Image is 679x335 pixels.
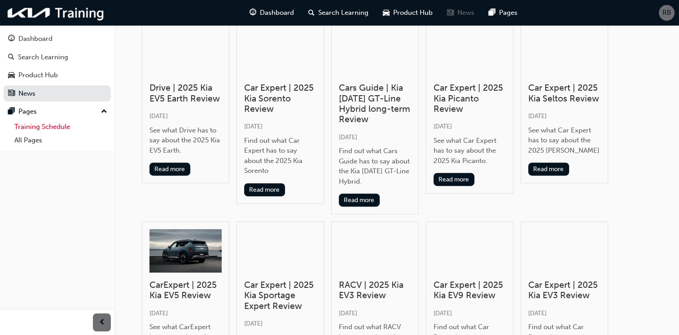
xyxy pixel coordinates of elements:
span: Search Learning [318,8,368,18]
span: pages-icon [489,7,495,18]
h3: Car Expert | 2025 Kia EV9 Review [434,280,506,301]
span: [DATE] [149,112,168,120]
span: car-icon [8,71,15,79]
h3: Car Expert | 2025 Kia Seltos Review [528,83,600,104]
h3: RACV | 2025 Kia EV3 Review [339,280,411,301]
h3: CarExpert | 2025 Kia EV5 Review [149,280,222,301]
button: Pages [4,103,111,120]
a: news-iconNews [440,4,482,22]
h3: Cars Guide | Kia [DATE] GT-Line Hybrid long-term Review [339,83,411,125]
a: Drive | 2025 Kia EV5 Earth Review[DATE]See what Drive has to say about the 2025 Kia EV5 Earth.Rea... [142,25,229,183]
span: car-icon [383,7,390,18]
a: Search Learning [4,49,111,66]
span: news-icon [447,7,454,18]
button: Read more [434,173,474,186]
a: Training Schedule [11,120,111,134]
span: search-icon [8,53,14,62]
span: prev-icon [99,317,105,328]
span: guage-icon [8,35,15,43]
span: [DATE] [434,309,452,317]
button: DashboardSearch LearningProduct HubNews [4,29,111,103]
h3: Car Expert | 2025 Kia EV3 Review [528,280,600,301]
a: Car Expert | 2025 Kia Sorento Review[DATE]Find out what Car Expert has to say about the 2025 Kia ... [237,25,324,204]
div: Find out what Cars Guide has to say about the Kia [DATE] GT-Line Hybrid. [339,146,411,186]
div: Find out what Car Expert has to say about the 2025 Kia Sorento [244,136,316,176]
a: Car Expert | 2025 Kia Picanto Review[DATE]See what Car Expert has to say about the 2025 Kia Pican... [426,25,513,194]
span: search-icon [308,7,315,18]
button: Read more [528,163,569,176]
div: See what Drive has to say about the 2025 Kia EV5 Earth. [149,125,222,156]
button: Read more [339,194,380,207]
h3: Drive | 2025 Kia EV5 Earth Review [149,83,222,104]
a: pages-iconPages [482,4,525,22]
span: up-icon [101,106,107,118]
a: guage-iconDashboard [242,4,301,22]
div: Dashboard [18,34,53,44]
span: [DATE] [434,123,452,130]
span: guage-icon [250,7,256,18]
span: [DATE] [339,309,357,317]
h3: Car Expert | 2025 Kia Sportage Expert Review [244,280,316,311]
span: News [457,8,474,18]
div: Pages [18,106,37,117]
img: kia-training [4,4,108,22]
a: Product Hub [4,67,111,84]
span: [DATE] [244,320,263,327]
a: Car Expert | 2025 Kia Seltos Review[DATE]See what Car Expert has to say about the 2025 [PERSON_NA... [521,25,608,183]
span: RB [662,8,671,18]
button: Read more [244,183,285,196]
span: [DATE] [528,309,547,317]
h3: Car Expert | 2025 Kia Picanto Review [434,83,506,114]
div: Product Hub [18,70,58,80]
a: Dashboard [4,31,111,47]
a: All Pages [11,133,111,147]
span: Dashboard [260,8,294,18]
a: search-iconSearch Learning [301,4,376,22]
div: See what Car Expert has to say about the 2025 [PERSON_NAME] [528,125,600,156]
a: Cars Guide | Kia [DATE] GT-Line Hybrid long-term Review[DATE]Find out what Cars Guide has to say ... [331,25,419,215]
h3: Car Expert | 2025 Kia Sorento Review [244,83,316,114]
span: Product Hub [393,8,433,18]
div: See what Car Expert has to say about the 2025 Kia Picanto. [434,136,506,166]
button: RB [659,5,675,21]
button: Read more [149,163,190,176]
span: news-icon [8,90,15,98]
a: car-iconProduct Hub [376,4,440,22]
span: [DATE] [528,112,547,120]
span: [DATE] [149,309,168,317]
a: News [4,85,111,102]
span: [DATE] [244,123,263,130]
span: pages-icon [8,108,15,116]
span: [DATE] [339,133,357,141]
div: Search Learning [18,52,68,62]
span: Pages [499,8,517,18]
